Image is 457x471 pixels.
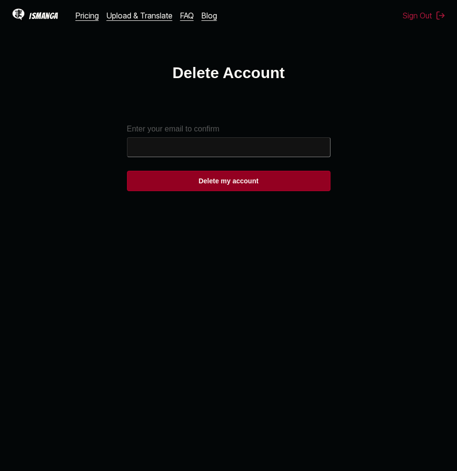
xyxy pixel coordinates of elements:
a: Pricing [76,11,99,20]
div: IsManga [29,11,58,20]
label: Enter your email to confirm [127,125,331,133]
a: Blog [202,11,217,20]
button: Delete my account [127,171,331,191]
a: IsManga LogoIsManga [12,8,76,23]
img: Sign out [436,11,445,20]
a: Upload & Translate [107,11,173,20]
h1: Delete Account [173,64,285,82]
button: Sign Out [403,11,445,20]
img: IsManga Logo [12,8,25,21]
a: FAQ [180,11,194,20]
